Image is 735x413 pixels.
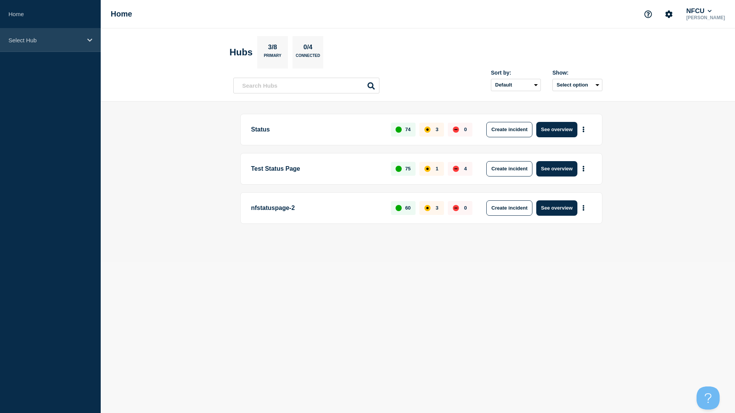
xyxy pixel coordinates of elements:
[424,205,431,211] div: affected
[685,15,727,20] p: [PERSON_NAME]
[453,205,459,211] div: down
[436,166,438,172] p: 1
[265,43,280,53] p: 3/8
[396,166,402,172] div: up
[640,6,656,22] button: Support
[697,386,720,410] iframe: Help Scout Beacon - Open
[536,200,577,216] button: See overview
[536,161,577,177] button: See overview
[579,122,589,137] button: More actions
[486,161,532,177] button: Create incident
[405,127,411,132] p: 74
[233,78,379,93] input: Search Hubs
[396,205,402,211] div: up
[453,127,459,133] div: down
[251,161,382,177] p: Test Status Page
[251,200,382,216] p: nfstatuspage-2
[251,122,382,137] p: Status
[229,47,253,58] h2: Hubs
[296,53,320,62] p: Connected
[453,166,459,172] div: down
[552,79,602,91] button: Select option
[436,127,438,132] p: 3
[486,200,532,216] button: Create incident
[464,166,467,172] p: 4
[491,70,541,76] div: Sort by:
[405,166,411,172] p: 75
[111,10,132,18] h1: Home
[579,201,589,215] button: More actions
[536,122,577,137] button: See overview
[424,166,431,172] div: affected
[424,127,431,133] div: affected
[685,7,713,15] button: NFCU
[464,127,467,132] p: 0
[486,122,532,137] button: Create incident
[405,205,411,211] p: 60
[396,127,402,133] div: up
[661,6,677,22] button: Account settings
[301,43,316,53] p: 0/4
[491,79,541,91] select: Sort by
[464,205,467,211] p: 0
[264,53,281,62] p: Primary
[8,37,82,43] p: Select Hub
[552,70,602,76] div: Show:
[436,205,438,211] p: 3
[579,162,589,176] button: More actions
